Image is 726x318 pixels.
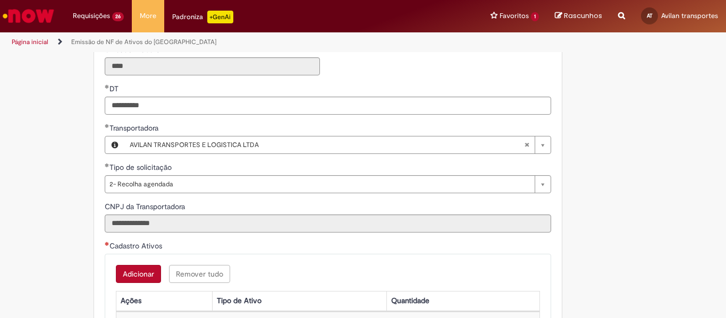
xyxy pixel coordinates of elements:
[172,11,233,23] div: Padroniza
[71,38,216,46] a: Emissão de NF de Ativos do [GEOGRAPHIC_DATA]
[109,176,529,193] span: 2- Recolha agendada
[386,291,539,311] th: Quantidade
[12,38,48,46] a: Página inicial
[647,12,653,19] span: AT
[519,136,535,153] abbr: Limpar campo Transportadora
[109,241,164,251] span: Cadastro Ativos
[130,136,524,153] span: AVILAN TRANSPORTES E LOGISTICA LTDA
[73,11,110,21] span: Requisições
[213,291,386,311] th: Tipo de Ativo
[109,162,174,172] span: Tipo de solicitação
[140,11,156,21] span: More
[207,11,233,23] p: +GenAi
[555,11,602,21] a: Rascunhos
[105,214,551,233] input: CNPJ da Transportadora
[531,12,539,21] span: 1
[8,32,476,52] ul: Trilhas de página
[109,84,121,93] span: Somente leitura - DT
[105,202,187,211] span: Somente leitura - CNPJ da Transportadora
[105,242,109,246] span: Necessários
[109,123,161,133] span: Necessários - Transportadora
[105,97,551,115] input: DT
[124,136,551,153] a: AVILAN TRANSPORTES E LOGISTICA LTDALimpar campo Transportadora
[116,291,212,311] th: Ações
[105,45,172,54] span: Somente leitura - Unidade - Cod SAP
[105,84,109,89] span: Obrigatório Preenchido
[112,12,124,21] span: 26
[105,124,109,128] span: Obrigatório Preenchido
[500,11,529,21] span: Favoritos
[105,163,109,167] span: Obrigatório Preenchido
[105,57,320,75] input: Unidade - Cod SAP
[1,5,56,27] img: ServiceNow
[661,11,718,20] span: Avilan transportes
[564,11,602,21] span: Rascunhos
[105,136,124,153] button: Transportadora, Visualizar este registro AVILAN TRANSPORTES E LOGISTICA LTDA
[116,265,161,283] button: Add a row for Cadastro Ativos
